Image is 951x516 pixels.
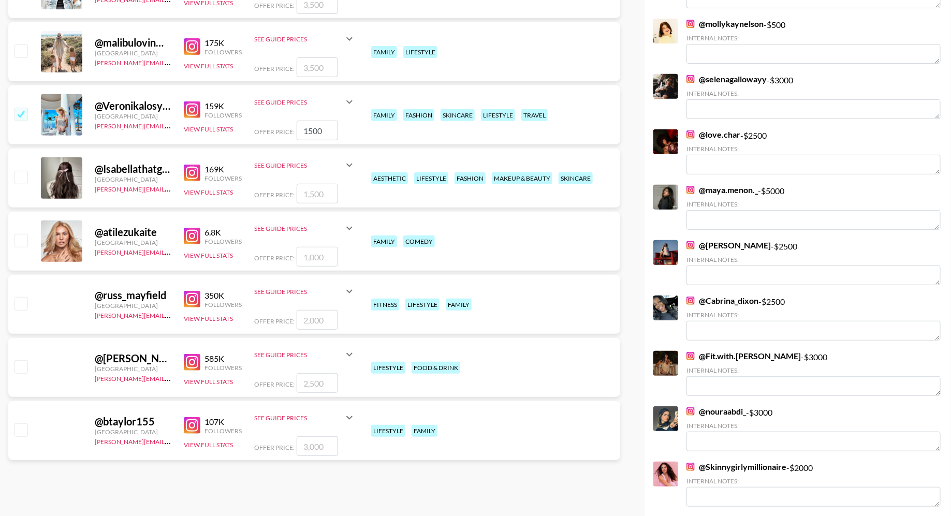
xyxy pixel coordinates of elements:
div: fitness [371,299,399,311]
div: [GEOGRAPHIC_DATA] [95,239,171,246]
button: View Full Stats [184,62,233,70]
img: Instagram [184,228,200,244]
div: food & drink [412,362,460,374]
span: Offer Price: [254,254,295,262]
input: 1,000 [297,247,338,267]
div: See Guide Prices [254,161,343,169]
div: - $ 2500 [686,129,941,174]
div: [GEOGRAPHIC_DATA] [95,112,171,120]
img: Instagram [686,297,695,305]
div: Internal Notes: [686,200,941,208]
button: View Full Stats [184,315,233,322]
img: Instagram [686,241,695,249]
img: Instagram [686,75,695,83]
div: family [412,425,437,437]
div: @ atilezukaite [95,226,171,239]
div: See Guide Prices [254,26,356,51]
span: Offer Price: [254,444,295,451]
div: @ Veronikalosyuk [95,99,171,112]
img: Instagram [686,463,695,471]
div: - $ 3000 [686,351,941,396]
div: lifestyle [481,109,515,121]
a: [PERSON_NAME][EMAIL_ADDRESS][DOMAIN_NAME] [95,246,248,256]
div: Internal Notes: [686,34,941,42]
input: 3,500 [297,57,338,77]
div: @ btaylor155 [95,415,171,428]
img: Instagram [184,101,200,118]
img: Instagram [184,417,200,434]
div: @ Isabellathatgirll [95,163,171,175]
div: lifestyle [405,299,440,311]
span: Offer Price: [254,128,295,136]
div: Internal Notes: [686,145,941,153]
div: family [371,109,397,121]
div: skincare [559,172,593,184]
img: Instagram [686,186,695,194]
div: [GEOGRAPHIC_DATA] [95,49,171,57]
a: [PERSON_NAME][EMAIL_ADDRESS][DOMAIN_NAME] [95,436,248,446]
div: lifestyle [403,46,437,58]
div: See Guide Prices [254,35,343,43]
div: See Guide Prices [254,216,356,241]
div: makeup & beauty [492,172,552,184]
div: [GEOGRAPHIC_DATA] [95,365,171,373]
a: @[PERSON_NAME] [686,240,771,250]
a: [PERSON_NAME][EMAIL_ADDRESS][DOMAIN_NAME] [95,120,248,130]
button: View Full Stats [184,441,233,449]
span: Offer Price: [254,191,295,199]
div: Followers [204,111,242,119]
div: [GEOGRAPHIC_DATA] [95,175,171,183]
div: - $ 500 [686,19,941,64]
div: Internal Notes: [686,311,941,319]
a: @maya.menon._ [686,185,758,195]
div: See Guide Prices [254,279,356,304]
div: Internal Notes: [686,477,941,485]
div: [GEOGRAPHIC_DATA] [95,428,171,436]
div: lifestyle [371,362,405,374]
img: Instagram [686,352,695,360]
img: Instagram [184,291,200,307]
div: family [446,299,472,311]
a: @mollykaynelson [686,19,764,29]
button: View Full Stats [184,252,233,259]
div: 175K [204,38,242,48]
div: [GEOGRAPHIC_DATA] [95,302,171,309]
div: Internal Notes: [686,256,941,263]
div: lifestyle [371,425,405,437]
span: Offer Price: [254,65,295,72]
div: See Guide Prices [254,414,343,422]
a: @selenagallowayy [686,74,767,84]
span: Offer Price: [254,2,295,9]
div: See Guide Prices [254,153,356,178]
div: skincare [441,109,475,121]
div: See Guide Prices [254,342,356,367]
a: [PERSON_NAME][EMAIL_ADDRESS][DOMAIN_NAME] [95,373,248,382]
div: Followers [204,301,242,308]
div: 350K [204,290,242,301]
div: Followers [204,427,242,435]
div: family [371,235,397,247]
div: Internal Notes: [686,366,941,374]
div: comedy [403,235,435,247]
div: fashion [455,172,486,184]
img: Instagram [686,130,695,139]
span: Offer Price: [254,317,295,325]
div: See Guide Prices [254,225,343,232]
button: View Full Stats [184,188,233,196]
input: 3,000 [297,436,338,456]
div: See Guide Prices [254,98,343,106]
div: See Guide Prices [254,90,356,114]
div: Followers [204,364,242,372]
img: Instagram [686,20,695,28]
div: 159K [204,101,242,111]
div: Followers [204,238,242,245]
a: @Cabrina_dixon [686,296,758,306]
img: Instagram [184,354,200,371]
span: Offer Price: [254,380,295,388]
a: @nouraabdi_ [686,406,746,417]
input: 2,500 [297,373,338,393]
input: 2,000 [297,310,338,330]
div: 6.8K [204,227,242,238]
a: [PERSON_NAME][EMAIL_ADDRESS][DOMAIN_NAME] [95,57,248,67]
input: 1,500 [297,121,338,140]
